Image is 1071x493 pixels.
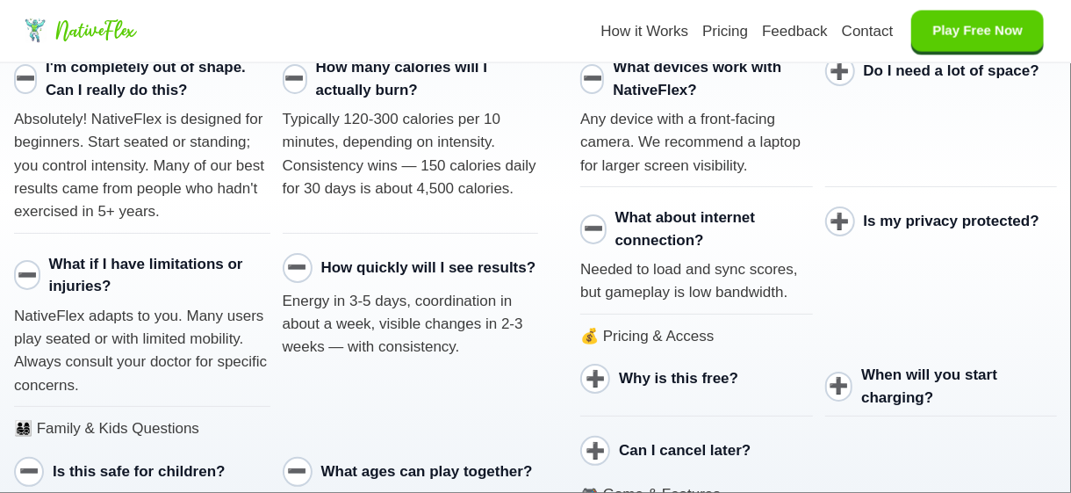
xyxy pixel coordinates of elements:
div: NativeFlex adapts to you. Many users play seated or with limited mobility. Always consult your do... [14,305,270,397]
span: ➖ [14,260,40,290]
span: What if I have limitations or injuries? [49,256,243,295]
div: Energy in 3-5 days, coordination in about a week, visible changes in 2-3 weeks — with consistency. [283,290,539,359]
span: What about internet connection? [615,209,756,249]
span: I'm completely out of shape. Can I really do this? [46,59,246,98]
span: What ages can play together? [321,463,533,480]
img: NativeFlex [23,18,47,43]
div: Typically 120-300 calories per 10 minutes, depending on intensity. Consistency wins — 150 calorie... [283,108,539,200]
div: ➕Do I need a lot of space? [825,49,1057,93]
div: ➕Is my privacy protected? [825,199,1057,243]
span: Is my privacy protected? [864,213,1039,229]
span: ➕ [825,56,855,86]
a: Feedback [762,20,828,43]
span: Is this safe for children? [53,463,226,480]
span: When will you start charging? [861,366,997,406]
div: ➖How many calories will I actually burn? [283,49,539,108]
span: Why is this free? [619,370,738,387]
button: Play Free Now [911,11,1044,52]
span: ➖ [580,64,604,94]
div: Any device with a front‑facing camera. We recommend a laptop for larger screen visibility. [580,108,812,178]
a: Pricing [702,20,748,43]
span: ➕ [580,364,610,394]
span: ➖ [283,64,307,94]
div: ➖What if I have limitations or injuries? [14,246,270,305]
span: How many calories will I actually burn? [316,59,488,98]
span: What devices work with NativeFlex? [613,59,781,98]
div: ➖What about internet connection? [580,199,812,258]
span: Can I cancel later? [619,442,751,459]
span: ➖ [283,253,313,283]
div: Absolutely! NativeFlex is designed for beginners. Start seated or standing; you control intensity... [14,108,270,224]
span: Do I need a lot of space? [864,62,1039,79]
div: ➖What devices work with NativeFlex? [580,49,812,108]
span: ➖ [14,457,44,487]
span: ➖ [283,457,313,487]
div: ➕When will you start charging? [825,357,1057,416]
a: Contact [842,20,894,43]
div: ➕Why is this free? [580,357,812,401]
h3: 💰 Pricing & Access [580,325,1057,348]
span: ➕ [580,436,610,466]
span: ➕ [825,372,853,402]
div: ➖How quickly will I see results? [283,246,539,290]
a: How it Works [600,20,688,43]
div: ➕Can I cancel later? [580,429,812,473]
span: ➕ [825,207,855,236]
div: ➖I'm completely out of shape. Can I really do this? [14,49,270,108]
span: ➖ [14,64,37,94]
span: NativeFlex [54,20,135,41]
div: Needed to load and sync scores, but gameplay is low bandwidth. [580,258,812,305]
span: ➖ [580,214,606,244]
span: How quickly will I see results? [321,259,536,276]
h3: 👨‍👩‍👧‍👦 Family & Kids Questions [14,417,538,440]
